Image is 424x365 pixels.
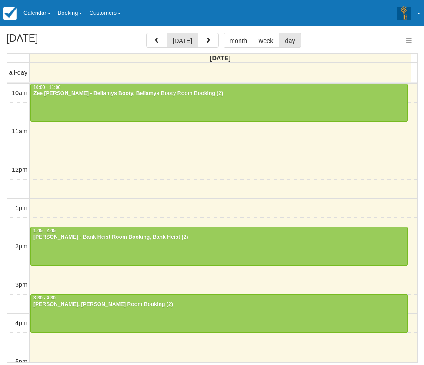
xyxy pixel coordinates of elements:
span: 4pm [15,319,27,326]
span: 2pm [15,243,27,250]
span: 5pm [15,358,27,365]
span: 12pm [12,166,27,173]
a: 10:00 - 11:00Zee [PERSON_NAME] - Bellamys Booty, Bellamys Booty Room Booking (2) [30,84,408,122]
span: 10am [12,89,27,96]
img: checkfront-main-nav-mini-logo.png [3,7,17,20]
span: 1pm [15,204,27,211]
div: Zee [PERSON_NAME] - Bellamys Booty, Bellamys Booty Room Booking (2) [33,90,405,97]
span: [DATE] [210,55,231,62]
div: [PERSON_NAME] - Bank Heist Room Booking, Bank Heist (2) [33,234,405,241]
button: month [224,33,253,48]
img: A3 [397,6,411,20]
span: 10:00 - 11:00 [33,85,60,90]
span: all-day [9,69,27,76]
button: [DATE] [167,33,198,48]
div: [PERSON_NAME], [PERSON_NAME] Room Booking (2) [33,301,405,308]
button: day [279,33,301,48]
span: 3pm [15,281,27,288]
a: 1:45 - 2:45[PERSON_NAME] - Bank Heist Room Booking, Bank Heist (2) [30,227,408,265]
span: 1:45 - 2:45 [33,228,56,233]
button: week [253,33,280,48]
span: 3:30 - 4:30 [33,296,56,300]
a: 3:30 - 4:30[PERSON_NAME], [PERSON_NAME] Room Booking (2) [30,294,408,332]
span: 11am [12,128,27,135]
h2: [DATE] [7,33,117,49]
